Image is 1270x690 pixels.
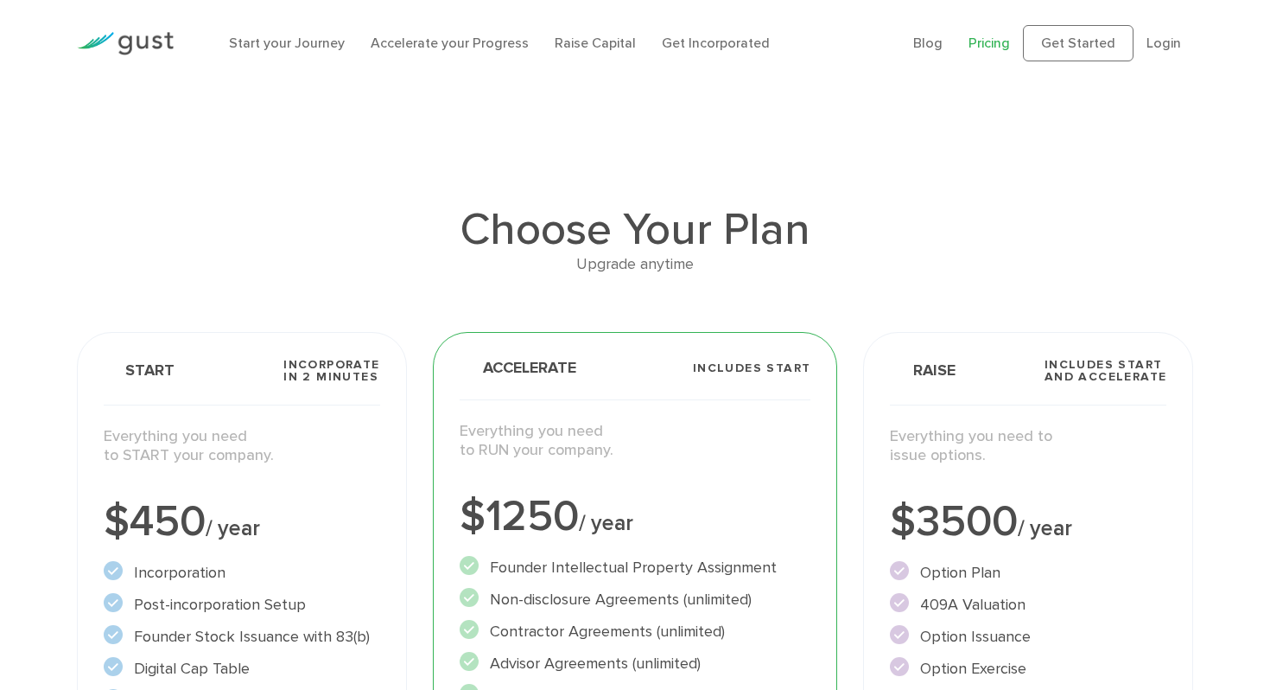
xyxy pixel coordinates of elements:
a: Accelerate your Progress [371,35,529,51]
span: / year [579,510,633,536]
span: / year [1018,515,1072,541]
li: Post-incorporation Setup [104,593,380,617]
div: $1250 [460,495,811,539]
div: $3500 [890,501,1166,544]
div: Upgrade anytime [77,252,1194,278]
p: Everything you need to RUN your company. [460,422,811,461]
a: Blog [913,35,943,51]
span: Raise [890,361,956,380]
span: Incorporate in 2 Minutes [283,359,379,383]
li: Founder Stock Issuance with 83(b) [104,625,380,648]
li: Founder Intellectual Property Assignment [460,556,811,579]
span: Includes START and ACCELERATE [1045,359,1167,383]
li: 409A Valuation [890,593,1166,617]
span: Start [104,361,175,380]
li: Option Exercise [890,657,1166,680]
span: / year [206,515,260,541]
span: Accelerate [460,361,576,376]
li: Non-disclosure Agreements (unlimited) [460,588,811,611]
a: Raise Capital [555,35,636,51]
a: Get Incorporated [662,35,770,51]
a: Login [1146,35,1181,51]
li: Contractor Agreements (unlimited) [460,620,811,643]
span: Includes START [693,362,811,374]
li: Digital Cap Table [104,657,380,680]
li: Incorporation [104,561,380,585]
li: Option Issuance [890,625,1166,648]
li: Advisor Agreements (unlimited) [460,652,811,675]
a: Get Started [1023,25,1133,61]
img: Gust Logo [77,32,174,55]
p: Everything you need to START your company. [104,427,380,466]
a: Pricing [968,35,1010,51]
p: Everything you need to issue options. [890,427,1166,466]
a: Start your Journey [229,35,345,51]
li: Option Plan [890,561,1166,585]
h1: Choose Your Plan [77,208,1194,252]
div: $450 [104,501,380,544]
